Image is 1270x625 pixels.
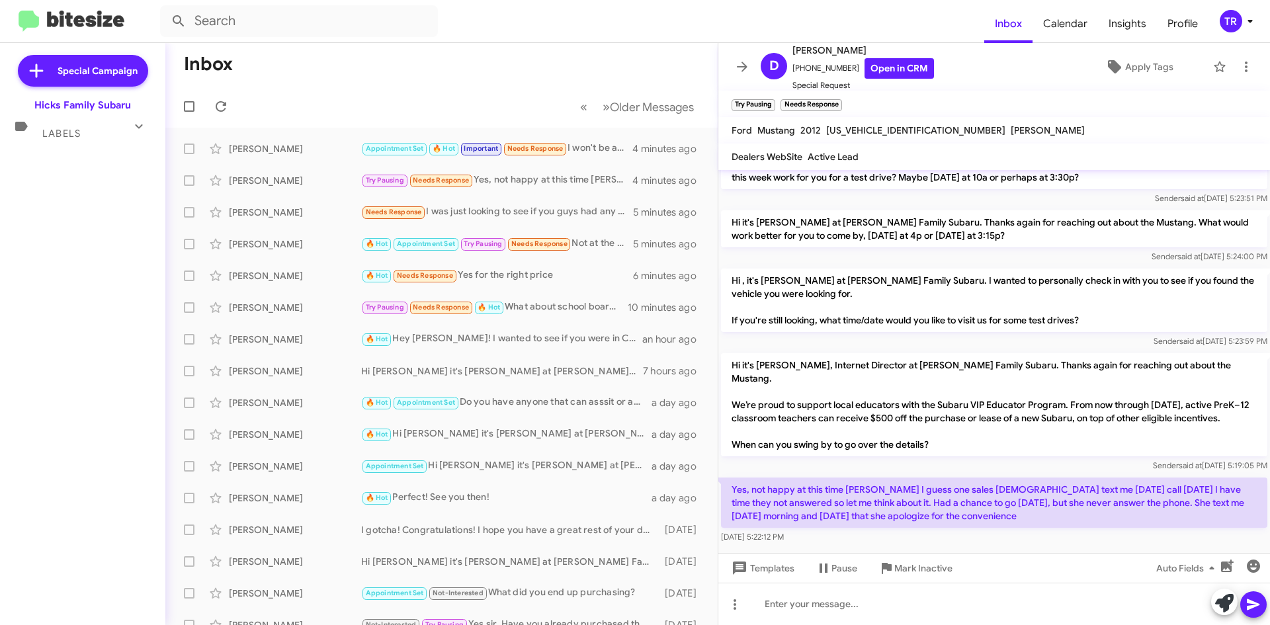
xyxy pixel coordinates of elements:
[229,333,361,346] div: [PERSON_NAME]
[366,303,404,312] span: Try Pausing
[632,174,707,187] div: 4 minutes ago
[721,210,1267,247] p: Hi it's [PERSON_NAME] at [PERSON_NAME] Family Subaru. Thanks again for reaching out about the Mus...
[652,396,707,409] div: a day ago
[361,268,633,283] div: Yes for the right price
[397,239,455,248] span: Appointment Set
[643,364,707,378] div: 7 hours ago
[229,364,361,378] div: [PERSON_NAME]
[361,523,658,536] div: I gotcha! Congratulations! I hope you have a great rest of your day!
[58,64,138,77] span: Special Campaign
[361,141,632,156] div: I won't be able to make it out there till December but thank u
[658,523,707,536] div: [DATE]
[603,99,610,115] span: »
[721,353,1267,456] p: Hi it's [PERSON_NAME], Internet Director at [PERSON_NAME] Family Subaru. Thanks again for reachin...
[507,144,564,153] span: Needs Response
[433,589,484,597] span: Not-Interested
[366,208,422,216] span: Needs Response
[808,151,859,163] span: Active Lead
[580,99,587,115] span: «
[361,395,652,410] div: Do you have anyone that can asssit or anymore moeny down?\
[366,589,424,597] span: Appointment Set
[652,491,707,505] div: a day ago
[633,206,707,219] div: 5 minutes ago
[366,493,388,502] span: 🔥 Hot
[769,56,779,77] span: D
[984,5,1033,43] a: Inbox
[478,303,500,312] span: 🔥 Hot
[1125,55,1173,79] span: Apply Tags
[1011,124,1085,136] span: [PERSON_NAME]
[1098,5,1157,43] a: Insights
[831,556,857,580] span: Pause
[732,151,802,163] span: Dealers WebSite
[805,556,868,580] button: Pause
[229,555,361,568] div: [PERSON_NAME]
[229,174,361,187] div: [PERSON_NAME]
[894,556,952,580] span: Mark Inactive
[361,173,632,188] div: Yes, not happy at this time [PERSON_NAME] I guess one sales [DEMOGRAPHIC_DATA] text me [DATE] cal...
[433,144,455,153] span: 🔥 Hot
[361,458,652,474] div: Hi [PERSON_NAME] it's [PERSON_NAME] at [PERSON_NAME] Family Subaru. We’re proud to support local ...
[721,152,1267,189] p: Hi It's [PERSON_NAME] at [PERSON_NAME] Family Subaru here, wanted to check in on the Ford you wer...
[826,124,1005,136] span: [US_VEHICLE_IDENTIFICATION_NUMBER]
[366,271,388,280] span: 🔥 Hot
[366,430,388,438] span: 🔥 Hot
[366,335,388,343] span: 🔥 Hot
[160,5,438,37] input: Search
[658,555,707,568] div: [DATE]
[464,239,502,248] span: Try Pausing
[718,556,805,580] button: Templates
[642,333,707,346] div: an hour ago
[633,269,707,282] div: 6 minutes ago
[1220,10,1242,32] div: TR
[573,93,702,120] nav: Page navigation example
[781,99,841,111] small: Needs Response
[366,144,424,153] span: Appointment Set
[1154,336,1267,346] span: Sender [DATE] 5:23:59 PM
[361,300,628,315] div: What about school board members?
[732,124,752,136] span: Ford
[229,301,361,314] div: [PERSON_NAME]
[361,490,652,505] div: Perfect! See you then!
[229,396,361,409] div: [PERSON_NAME]
[229,237,361,251] div: [PERSON_NAME]
[1177,251,1201,261] span: said at
[1179,336,1203,346] span: said at
[729,556,794,580] span: Templates
[610,100,694,114] span: Older Messages
[1181,193,1204,203] span: said at
[652,460,707,473] div: a day ago
[652,428,707,441] div: a day ago
[632,142,707,155] div: 4 minutes ago
[361,427,652,442] div: Hi [PERSON_NAME] it's [PERSON_NAME] at [PERSON_NAME] Family Subaru. We’re proud to support local ...
[1152,251,1267,261] span: Sender [DATE] 5:24:00 PM
[229,428,361,441] div: [PERSON_NAME]
[366,239,388,248] span: 🔥 Hot
[1157,5,1208,43] a: Profile
[511,239,568,248] span: Needs Response
[792,79,934,92] span: Special Request
[865,58,934,79] a: Open in CRM
[721,532,784,542] span: [DATE] 5:22:12 PM
[366,176,404,185] span: Try Pausing
[184,54,233,75] h1: Inbox
[361,555,658,568] div: Hi [PERSON_NAME] it's [PERSON_NAME] at [PERSON_NAME] Family Subaru. We’re proud to support local ...
[800,124,821,136] span: 2012
[1033,5,1098,43] a: Calendar
[229,491,361,505] div: [PERSON_NAME]
[361,204,633,220] div: I was just looking to see if you guys had any cars that are automatic transmissions not cvt
[1179,460,1202,470] span: said at
[42,128,81,140] span: Labels
[732,99,775,111] small: Try Pausing
[792,58,934,79] span: [PHONE_NUMBER]
[361,236,633,251] div: Not at the moment I'll be out of town for a bit when I get back I can
[229,587,361,600] div: [PERSON_NAME]
[1146,556,1230,580] button: Auto Fields
[229,460,361,473] div: [PERSON_NAME]
[721,478,1267,528] p: Yes, not happy at this time [PERSON_NAME] I guess one sales [DEMOGRAPHIC_DATA] text me [DATE] cal...
[633,237,707,251] div: 5 minutes ago
[397,398,455,407] span: Appointment Set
